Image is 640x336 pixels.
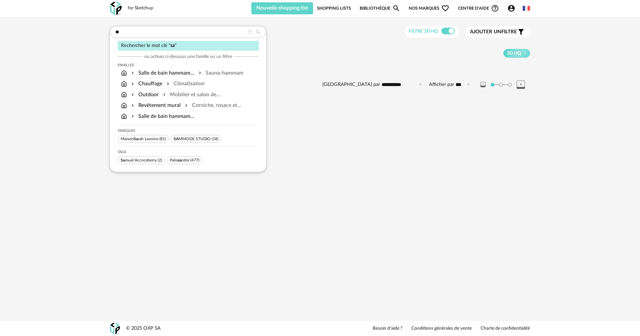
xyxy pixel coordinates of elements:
div: Chauffage [130,80,162,88]
span: Filtre 3D HQ [409,29,438,34]
span: Maison rah Lavoine [121,137,158,141]
span: Account Circle icon [507,4,515,12]
img: fr [523,5,530,12]
span: (18) [212,137,218,141]
div: Outdoor [130,91,159,99]
div: Salle de bain hammam... [130,113,194,120]
img: svg+xml;base64,PHN2ZyB3aWR0aD0iMTYiIGhlaWdodD0iMTciIHZpZXdCb3g9IjAgMCAxNiAxNyIgZmlsbD0ibm9uZSIgeG... [121,91,127,99]
span: MMODE STUDIO [174,137,211,141]
div: Rechercher le mot clé " " [118,41,259,51]
img: OXP [110,323,120,334]
span: Palis ndre [170,158,189,162]
span: Filter icon [517,28,525,36]
span: sa [170,43,175,48]
div: for Sketchup [128,5,153,11]
div: Tags [118,150,259,155]
span: Sa [134,137,138,141]
div: Revêtement mural [130,102,181,109]
span: (477) [190,158,199,162]
button: Nouvelle shopping list [251,2,313,14]
span: Centre d'aideHelp Circle Outline icon [458,4,499,12]
span: Help Circle Outline icon [491,4,499,12]
img: svg+xml;base64,PHN2ZyB3aWR0aD0iMTYiIGhlaWdodD0iMTciIHZpZXdCb3g9IjAgMCAxNiAxNyIgZmlsbD0ibm9uZSIgeG... [121,113,127,120]
a: Charte de confidentialité [481,326,530,332]
a: Conditions générales de vente [411,326,472,332]
span: SA [174,137,179,141]
img: svg+xml;base64,PHN2ZyB3aWR0aD0iMTYiIGhlaWdodD0iMTciIHZpZXdCb3g9IjAgMCAxNiAxNyIgZmlsbD0ibm9uZSIgeG... [121,69,127,77]
button: Ajouter unfiltre Filter icon [465,26,530,38]
label: [GEOGRAPHIC_DATA] par [322,82,380,88]
div: Aucun résultat [110,72,530,79]
span: Nouvelle shopping list [256,5,308,11]
span: Account Circle icon [507,4,518,12]
a: Shopping Lists [317,2,351,14]
a: Besoin d'aide ? [373,326,402,332]
img: OXP [110,2,122,15]
span: sa [178,158,181,162]
img: svg+xml;base64,PHN2ZyB3aWR0aD0iMTYiIGhlaWdodD0iMTciIHZpZXdCb3g9IjAgMCAxNiAxNyIgZmlsbD0ibm9uZSIgeG... [121,102,127,109]
span: Heart Outline icon [441,4,449,12]
span: Sa [121,158,125,162]
a: BibliothèqueMagnify icon [360,2,400,14]
span: (81) [159,137,166,141]
span: Nos marques [409,2,449,14]
span: Magnify icon [392,4,400,12]
span: filtre [470,29,517,35]
div: Marques [118,129,259,133]
img: svg+xml;base64,PHN2ZyB3aWR0aD0iMTYiIGhlaWdodD0iMTYiIHZpZXdCb3g9IjAgMCAxNiAxNiIgZmlsbD0ibm9uZSIgeG... [130,80,135,88]
span: 3D HQ [507,50,521,56]
div: Salle de bain hammam... [130,69,194,77]
div: © 2025 OXP SA [126,325,161,332]
div: Familles [118,63,259,68]
img: svg+xml;base64,PHN2ZyB3aWR0aD0iMTYiIGhlaWdodD0iMTciIHZpZXdCb3g9IjAgMCAxNiAxNyIgZmlsbD0ibm9uZSIgeG... [121,80,127,88]
span: Ajouter un [470,29,501,34]
img: svg+xml;base64,PHN2ZyB3aWR0aD0iMTYiIGhlaWdodD0iMTYiIHZpZXdCb3g9IjAgMCAxNiAxNiIgZmlsbD0ibm9uZSIgeG... [130,102,135,109]
img: svg+xml;base64,PHN2ZyB3aWR0aD0iMTYiIGhlaWdodD0iMTYiIHZpZXdCb3g9IjAgMCAxNiAxNiIgZmlsbD0ibm9uZSIgeG... [130,91,135,99]
span: ou activez ci-dessous une famille ou un filtre [144,54,232,60]
span: (2) [158,158,162,162]
label: Afficher par [429,82,454,88]
img: svg+xml;base64,PHN2ZyB3aWR0aD0iMTYiIGhlaWdodD0iMTYiIHZpZXdCb3g9IjAgMCAxNiAxNiIgZmlsbD0ibm9uZSIgeG... [130,69,135,77]
span: muel Accoceberry [121,158,157,162]
img: svg+xml;base64,PHN2ZyB3aWR0aD0iMTYiIGhlaWdodD0iMTYiIHZpZXdCb3g9IjAgMCAxNiAxNiIgZmlsbD0ibm9uZSIgeG... [130,113,135,120]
